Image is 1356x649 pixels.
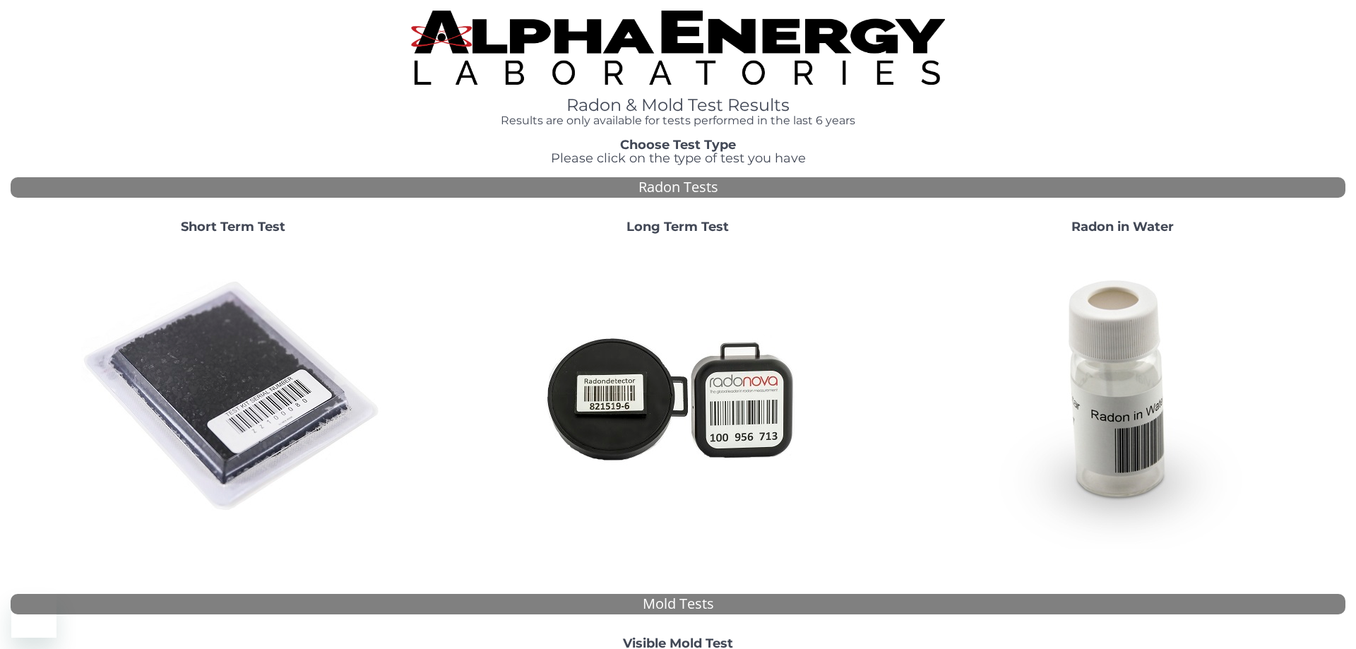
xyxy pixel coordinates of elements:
h4: Results are only available for tests performed in the last 6 years [411,114,945,127]
strong: Long Term Test [626,219,729,234]
img: ShortTerm.jpg [81,245,385,549]
iframe: Button to launch messaging window [11,593,56,638]
strong: Radon in Water [1071,219,1174,234]
div: Mold Tests [11,594,1345,614]
h1: Radon & Mold Test Results [411,96,945,114]
strong: Short Term Test [181,219,285,234]
img: RadoninWater.jpg [971,245,1275,549]
img: Radtrak2vsRadtrak3.jpg [526,245,830,549]
div: Radon Tests [11,177,1345,198]
span: Please click on the type of test you have [551,150,806,166]
img: TightCrop.jpg [411,11,945,85]
strong: Choose Test Type [620,137,736,153]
